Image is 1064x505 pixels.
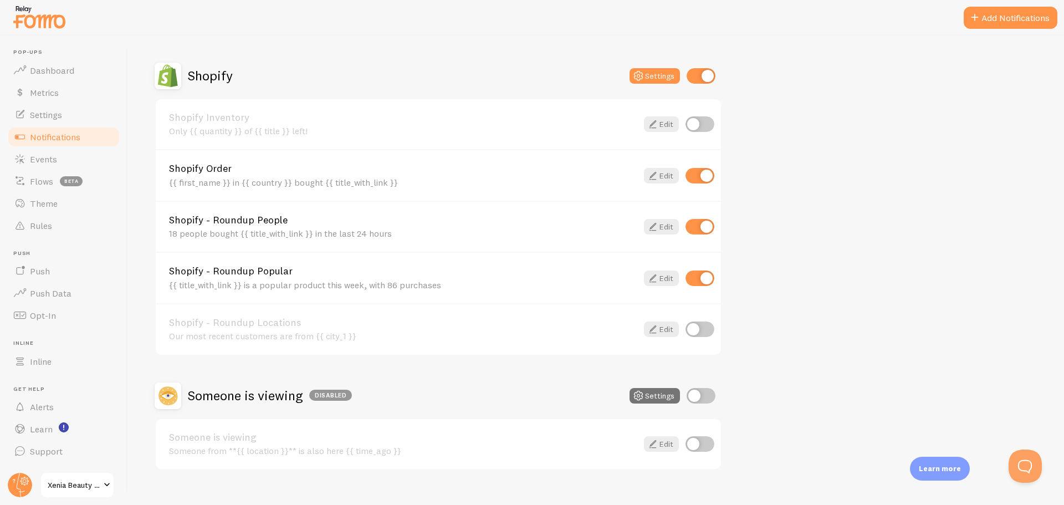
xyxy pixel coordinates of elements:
[13,250,121,257] span: Push
[7,148,121,170] a: Events
[30,87,59,98] span: Metrics
[644,322,679,337] a: Edit
[30,220,52,231] span: Rules
[7,350,121,373] a: Inline
[169,177,637,187] div: {{ first_name }} in {{ country }} bought {{ title_with_link }}
[644,168,679,183] a: Edit
[188,387,352,404] h2: Someone is viewing
[910,457,970,481] div: Learn more
[169,164,637,174] a: Shopify Order
[30,154,57,165] span: Events
[13,386,121,393] span: Get Help
[169,228,637,238] div: 18 people bought {{ title_with_link }} in the last 24 hours
[169,215,637,225] a: Shopify - Roundup People
[7,126,121,148] a: Notifications
[30,198,58,209] span: Theme
[12,3,67,31] img: fomo-relay-logo-orange.svg
[309,390,352,401] div: Disabled
[7,170,121,192] a: Flows beta
[30,65,74,76] span: Dashboard
[919,463,961,474] p: Learn more
[169,432,637,442] a: Someone is viewing
[30,288,71,299] span: Push Data
[169,113,637,123] a: Shopify Inventory
[155,63,181,89] img: Shopify
[59,422,69,432] svg: <p>Watch New Feature Tutorials!</p>
[169,280,637,290] div: {{ title_with_link }} is a popular product this week, with 86 purchases
[7,396,121,418] a: Alerts
[7,59,121,81] a: Dashboard
[169,318,637,328] a: Shopify - Roundup Locations
[30,356,52,367] span: Inline
[30,446,63,457] span: Support
[30,401,54,412] span: Alerts
[13,340,121,347] span: Inline
[7,260,121,282] a: Push
[30,176,53,187] span: Flows
[13,49,121,56] span: Pop-ups
[169,126,637,136] div: Only {{ quantity }} of {{ title }} left!
[644,116,679,132] a: Edit
[7,215,121,237] a: Rules
[630,68,680,84] button: Settings
[7,81,121,104] a: Metrics
[48,478,100,492] span: Xenia Beauty Labs
[630,388,680,404] button: Settings
[644,436,679,452] a: Edit
[644,271,679,286] a: Edit
[169,331,637,341] div: Our most recent customers are from {{ city_1 }}
[7,104,121,126] a: Settings
[7,192,121,215] a: Theme
[169,446,637,456] div: Someone from **{{ location }}** is also here {{ time_ago }}
[169,266,637,276] a: Shopify - Roundup Popular
[60,176,83,186] span: beta
[30,424,53,435] span: Learn
[30,109,62,120] span: Settings
[40,472,115,498] a: Xenia Beauty Labs
[7,304,121,327] a: Opt-In
[644,219,679,234] a: Edit
[30,310,56,321] span: Opt-In
[7,440,121,462] a: Support
[30,131,80,142] span: Notifications
[7,418,121,440] a: Learn
[30,266,50,277] span: Push
[7,282,121,304] a: Push Data
[155,382,181,409] img: Someone is viewing
[1009,450,1042,483] iframe: Help Scout Beacon - Open
[188,67,233,84] h2: Shopify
